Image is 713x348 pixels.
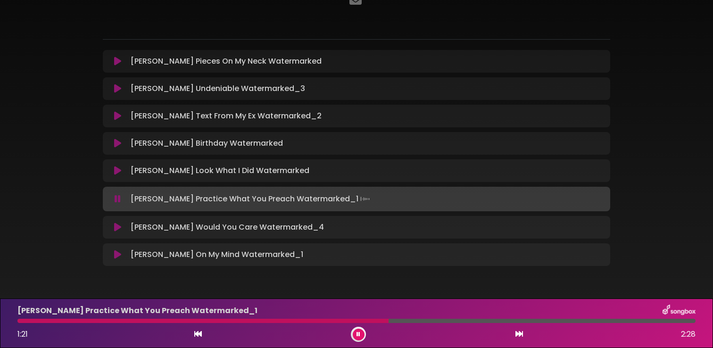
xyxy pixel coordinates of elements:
p: [PERSON_NAME] Undeniable Watermarked_3 [131,83,305,94]
p: [PERSON_NAME] Practice What You Preach Watermarked_1 [131,192,372,206]
p: [PERSON_NAME] Would You Care Watermarked_4 [131,222,324,233]
img: waveform4.gif [358,192,372,206]
p: [PERSON_NAME] Birthday Watermarked [131,138,283,149]
p: [PERSON_NAME] On My Mind Watermarked_1 [131,249,303,260]
p: [PERSON_NAME] Text From My Ex Watermarked_2 [131,110,322,122]
p: [PERSON_NAME] Pieces On My Neck Watermarked [131,56,322,67]
p: [PERSON_NAME] Look What I Did Watermarked [131,165,309,176]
